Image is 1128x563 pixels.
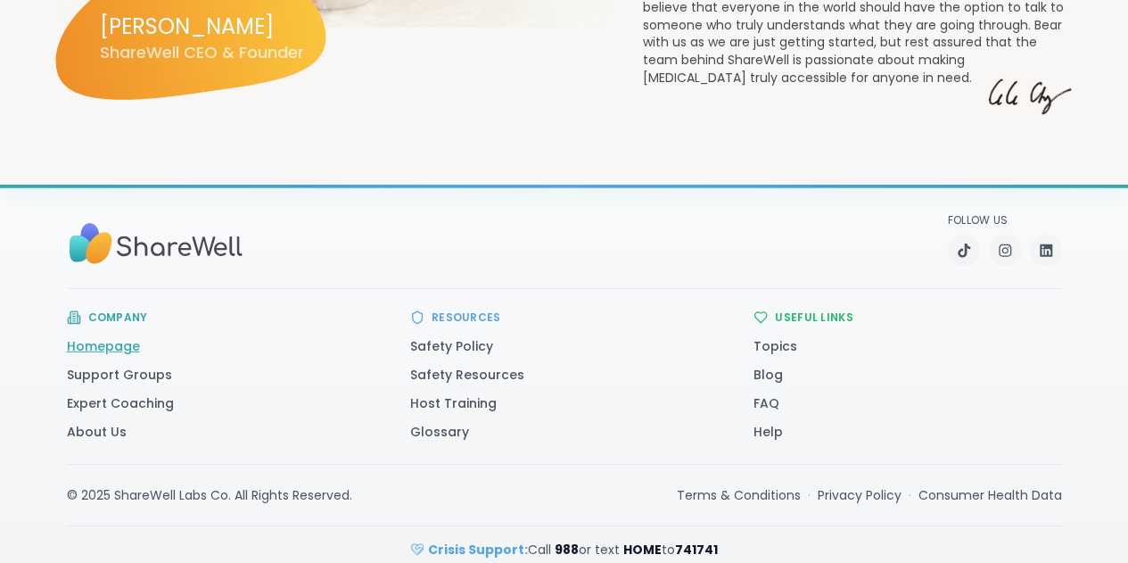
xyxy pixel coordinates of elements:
[428,541,718,559] span: Call or text to
[555,541,579,559] strong: 988
[432,310,501,325] h3: Resources
[88,310,148,325] h3: Company
[808,486,811,504] span: ·
[410,394,497,412] a: Host Training
[410,366,524,384] a: Safety Resources
[67,366,172,384] a: Support Groups
[775,310,853,325] h3: Useful Links
[753,394,779,412] a: FAQ
[989,235,1021,267] a: Instagram
[1030,235,1062,267] a: LinkedIn
[67,337,140,355] a: Homepage
[677,486,801,504] a: Terms & Conditions
[918,486,1062,504] a: Consumer Health Data
[428,541,528,559] strong: Crisis Support:
[948,235,980,267] a: TikTok
[100,41,304,63] span: ShareWell CEO & Founder
[410,337,493,355] a: Safety Policy
[982,70,1071,128] img: CeCe Signature
[67,394,174,412] a: Expert Coaching
[410,423,469,441] a: Glossary
[623,541,662,559] strong: HOME
[909,486,911,504] span: ·
[948,213,1062,228] p: Follow Us
[753,423,783,441] a: Help
[753,337,797,355] a: Topics
[67,486,352,504] div: © 2025 ShareWell Labs Co. All Rights Reserved.
[753,366,783,384] a: Blog
[67,423,127,441] a: About Us
[100,12,304,42] span: [PERSON_NAME]
[818,486,902,504] a: Privacy Policy
[675,541,718,559] strong: 741741
[67,215,245,273] img: Sharewell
